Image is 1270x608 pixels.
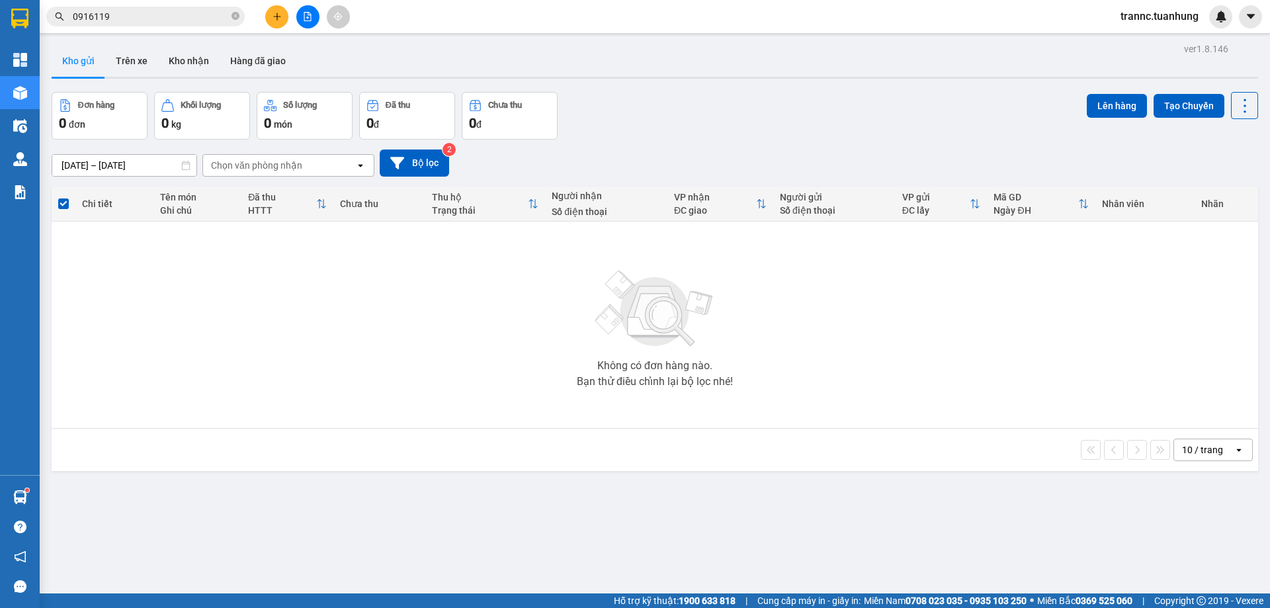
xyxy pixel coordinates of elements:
[78,101,114,110] div: Đơn hàng
[13,185,27,199] img: solution-icon
[220,45,296,77] button: Hàng đã giao
[1197,596,1206,605] span: copyright
[366,115,374,131] span: 0
[52,45,105,77] button: Kho gửi
[597,361,712,371] div: Không có đơn hàng nào.
[1239,5,1262,28] button: caret-down
[158,45,220,77] button: Kho nhận
[674,205,756,216] div: ĐC giao
[757,593,861,608] span: Cung cấp máy in - giấy in:
[896,187,988,222] th: Toggle SortBy
[359,92,455,140] button: Đã thu0đ
[1215,11,1227,22] img: icon-new-feature
[380,150,449,177] button: Bộ lọc
[232,12,239,20] span: close-circle
[994,192,1078,202] div: Mã GD
[52,155,196,176] input: Select a date range.
[1037,593,1132,608] span: Miền Bắc
[577,376,733,387] div: Bạn thử điều chỉnh lại bộ lọc nhé!
[14,580,26,593] span: message
[386,101,410,110] div: Đã thu
[59,115,66,131] span: 0
[443,143,456,156] sup: 2
[994,205,1078,216] div: Ngày ĐH
[340,198,419,209] div: Chưa thu
[1087,94,1147,118] button: Lên hàng
[906,595,1027,606] strong: 0708 023 035 - 0935 103 250
[1245,11,1257,22] span: caret-down
[469,115,476,131] span: 0
[667,187,773,222] th: Toggle SortBy
[13,86,27,100] img: warehouse-icon
[1110,8,1209,24] span: trannc.tuanhung
[14,521,26,533] span: question-circle
[1030,598,1034,603] span: ⚪️
[273,12,282,21] span: plus
[374,119,379,130] span: đ
[211,159,302,172] div: Chọn văn phòng nhận
[679,595,736,606] strong: 1900 633 818
[1102,198,1187,209] div: Nhân viên
[674,192,756,202] div: VP nhận
[154,92,250,140] button: Khối lượng0kg
[181,101,221,110] div: Khối lượng
[171,119,181,130] span: kg
[614,593,736,608] span: Hỗ trợ kỹ thuật:
[11,9,28,28] img: logo-vxr
[902,192,970,202] div: VP gửi
[589,263,721,355] img: svg+xml;base64,PHN2ZyBjbGFzcz0ibGlzdC1wbHVnX19zdmciIHhtbG5zPSJodHRwOi8vd3d3LnczLm9yZy8yMDAwL3N2Zy...
[425,187,545,222] th: Toggle SortBy
[265,5,288,28] button: plus
[82,198,146,209] div: Chi tiết
[432,205,528,216] div: Trạng thái
[902,205,970,216] div: ĐC lấy
[257,92,353,140] button: Số lượng0món
[476,119,482,130] span: đ
[303,12,312,21] span: file-add
[333,12,343,21] span: aim
[14,550,26,563] span: notification
[552,191,661,201] div: Người nhận
[1201,198,1251,209] div: Nhãn
[1076,595,1132,606] strong: 0369 525 060
[462,92,558,140] button: Chưa thu0đ
[274,119,292,130] span: món
[488,101,522,110] div: Chưa thu
[105,45,158,77] button: Trên xe
[327,5,350,28] button: aim
[1142,593,1144,608] span: |
[248,205,316,216] div: HTTT
[1184,42,1228,56] div: ver 1.8.146
[241,187,333,222] th: Toggle SortBy
[160,205,235,216] div: Ghi chú
[13,490,27,504] img: warehouse-icon
[780,205,889,216] div: Số điện thoại
[745,593,747,608] span: |
[552,206,661,217] div: Số điện thoại
[52,92,148,140] button: Đơn hàng0đơn
[987,187,1095,222] th: Toggle SortBy
[13,152,27,166] img: warehouse-icon
[73,9,229,24] input: Tìm tên, số ĐT hoặc mã đơn
[25,488,29,492] sup: 1
[232,11,239,23] span: close-circle
[264,115,271,131] span: 0
[69,119,85,130] span: đơn
[13,119,27,133] img: warehouse-icon
[13,53,27,67] img: dashboard-icon
[283,101,317,110] div: Số lượng
[432,192,528,202] div: Thu hộ
[55,12,64,21] span: search
[161,115,169,131] span: 0
[160,192,235,202] div: Tên món
[780,192,889,202] div: Người gửi
[248,192,316,202] div: Đã thu
[296,5,319,28] button: file-add
[864,593,1027,608] span: Miền Nam
[1154,94,1224,118] button: Tạo Chuyến
[355,160,366,171] svg: open
[1182,443,1223,456] div: 10 / trang
[1234,445,1244,455] svg: open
